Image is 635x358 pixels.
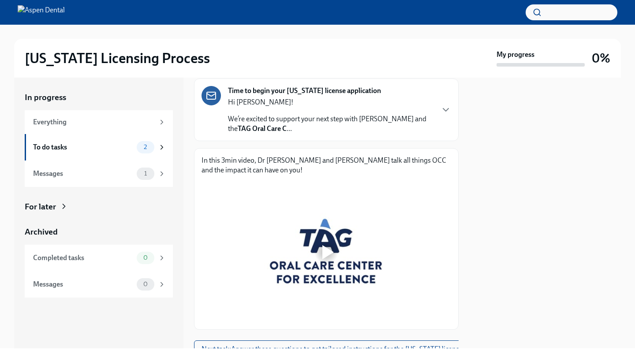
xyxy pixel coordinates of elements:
[592,50,610,66] h3: 0%
[33,253,133,263] div: Completed tasks
[25,110,173,134] a: Everything
[138,281,153,287] span: 0
[238,124,287,133] strong: TAG Oral Care C
[18,5,65,19] img: Aspen Dental
[138,144,152,150] span: 2
[25,245,173,271] a: Completed tasks0
[25,201,173,213] a: For later
[138,254,153,261] span: 0
[25,226,173,238] a: Archived
[25,271,173,298] a: Messages0
[33,280,133,289] div: Messages
[25,49,210,67] h2: [US_STATE] Licensing Process
[25,160,173,187] a: Messages1
[25,201,56,213] div: For later
[228,86,381,96] strong: Time to begin your [US_STATE] license application
[33,169,133,179] div: Messages
[202,345,493,354] span: Next task : Answer these questions to get tailored instructions for the [US_STATE] licensing process
[139,170,152,177] span: 1
[194,340,501,358] button: Next task:Answer these questions to get tailored instructions for the [US_STATE] licensing process
[202,156,451,175] p: In this 3min video, Dr [PERSON_NAME] and [PERSON_NAME] talk all things OCC and the impact it can ...
[25,92,173,103] a: In progress
[25,134,173,160] a: To do tasks2
[228,97,433,107] p: Hi [PERSON_NAME]!
[33,117,154,127] div: Everything
[228,114,433,134] p: We’re excited to support your next step with [PERSON_NAME] and the ...
[33,142,133,152] div: To do tasks
[497,50,534,60] strong: My progress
